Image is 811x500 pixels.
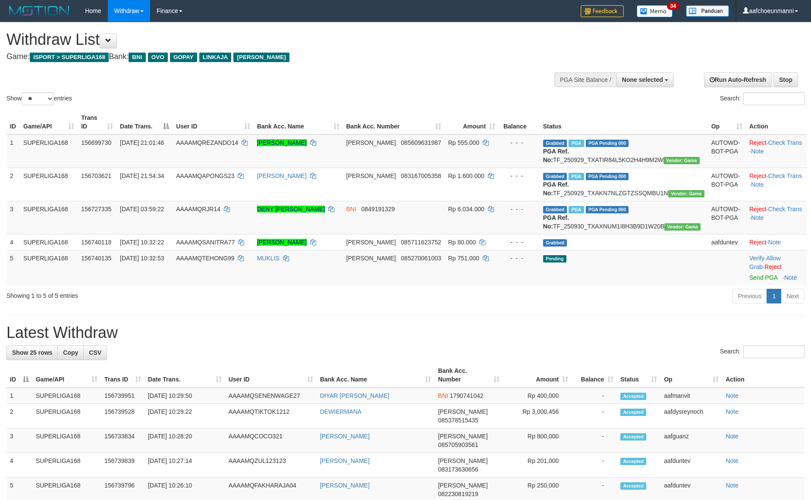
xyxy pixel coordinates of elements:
[781,289,805,303] a: Next
[448,255,479,262] span: Rp 751.000
[116,110,173,134] th: Date Trans.: activate to sort column descending
[620,393,646,400] span: Accepted
[502,238,536,247] div: - - -
[543,255,566,262] span: Pending
[145,387,225,404] td: [DATE] 10:29:50
[6,4,72,17] img: MOTION_logo.png
[668,190,704,197] span: Vendor URL: https://trx31.1velocity.biz
[257,206,325,212] a: DENY [PERSON_NAME]
[554,72,616,87] div: PGA Site Balance /
[401,239,441,246] span: Copy 085711623752 to clipboard
[89,349,101,356] span: CSV
[503,363,572,387] th: Amount: activate to sort column ascending
[751,181,764,188] a: Note
[543,214,569,230] b: PGA Ref. No:
[708,234,746,250] td: aafduntev
[540,110,708,134] th: Status
[120,172,164,179] span: [DATE] 21:54:34
[503,387,572,404] td: Rp 400,000
[438,417,478,424] span: Copy 085378515435 to clipboard
[540,168,708,201] td: TF_250929_TXAKN7NLZGTZSSQMBU1N
[145,404,225,428] td: [DATE] 10:29:22
[503,404,572,428] td: Rp 3,000,456
[586,140,629,147] span: PGA Pending
[586,206,629,213] span: PGA Pending
[438,433,487,440] span: [PERSON_NAME]
[6,387,32,404] td: 1
[6,168,20,201] td: 2
[448,139,479,146] span: Rp 555.000
[569,140,584,147] span: Marked by aafchhiseyha
[120,239,164,246] span: [DATE] 10:32:22
[225,404,317,428] td: AAAAMQTIKTOK1212
[32,453,101,478] td: SUPERLIGA168
[726,392,739,399] a: Note
[81,139,111,146] span: 156699730
[101,363,145,387] th: Trans ID: activate to sort column ascending
[572,363,617,387] th: Balance: activate to sort column ascending
[503,453,572,478] td: Rp 201,000
[145,428,225,453] td: [DATE] 10:28:20
[586,173,629,180] span: PGA Pending
[751,148,764,155] a: Note
[120,139,164,146] span: [DATE] 21:01:46
[448,239,476,246] span: Rp 80.000
[732,289,767,303] a: Previous
[749,255,780,270] span: ·
[57,345,84,360] a: Copy
[81,206,111,212] span: 156727335
[726,433,739,440] a: Note
[438,466,478,473] span: Copy 083173630656 to clipboard
[20,168,78,201] td: SUPERLIGA168
[746,110,807,134] th: Action
[6,324,805,341] h1: Latest Withdraw
[743,345,805,358] input: Search:
[176,172,234,179] span: AAAAMQAPONGS23
[12,349,52,356] span: Show 25 rows
[346,172,396,179] span: [PERSON_NAME]
[438,408,487,415] span: [PERSON_NAME]
[773,72,798,87] a: Stop
[543,181,569,197] b: PGA Ref. No:
[664,223,701,231] span: Vendor URL: https://trx31.1velocity.biz
[581,5,624,17] img: Feedback.jpg
[101,453,145,478] td: 156739839
[749,255,780,270] a: Allow Grab
[502,205,536,213] div: - - -
[746,134,807,168] td: · ·
[751,214,764,221] a: Note
[257,139,307,146] a: [PERSON_NAME]
[320,457,370,464] a: [PERSON_NAME]
[502,138,536,147] div: - - -
[32,387,101,404] td: SUPERLIGA168
[749,172,767,179] a: Reject
[6,453,32,478] td: 4
[438,392,448,399] span: BNI
[660,428,722,453] td: aafguanz
[616,72,674,87] button: None selected
[176,206,220,212] span: AAAAMQRJR14
[540,134,708,168] td: TF_250929_TXATIR84L5KO2H4H9M2W
[145,363,225,387] th: Date Trans.: activate to sort column ascending
[749,206,767,212] a: Reject
[764,263,782,270] a: Reject
[726,457,739,464] a: Note
[720,92,805,105] label: Search:
[343,110,445,134] th: Bank Acc. Number: activate to sort column ascending
[749,139,767,146] a: Reject
[708,168,746,201] td: AUTOWD-BOT-PGA
[81,172,111,179] span: 156703621
[543,140,567,147] span: Grabbed
[32,363,101,387] th: Game/API: activate to sort column ascending
[660,453,722,478] td: aafduntev
[20,134,78,168] td: SUPERLIGA168
[708,110,746,134] th: Op: activate to sort column ascending
[361,206,395,212] span: Copy 0849191329 to clipboard
[543,148,569,163] b: PGA Ref. No:
[20,234,78,250] td: SUPERLIGA168
[176,139,238,146] span: AAAAMQREZANDO14
[81,239,111,246] span: 156740118
[502,172,536,180] div: - - -
[401,139,441,146] span: Copy 085609631987 to clipboard
[6,345,58,360] a: Show 25 rows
